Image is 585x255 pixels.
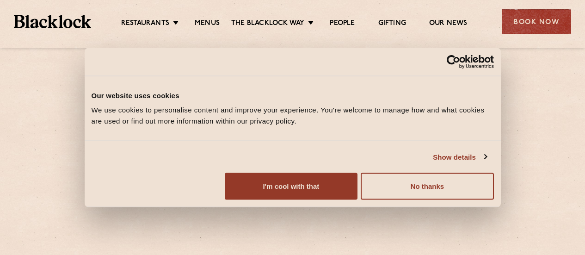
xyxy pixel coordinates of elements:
a: Show details [433,151,486,162]
a: The Blacklock Way [231,19,304,29]
a: Our News [429,19,468,29]
img: BL_Textured_Logo-footer-cropped.svg [14,15,91,28]
button: No thanks [361,173,493,200]
button: I'm cool with that [225,173,357,200]
a: People [330,19,355,29]
div: Book Now [502,9,571,34]
div: We use cookies to personalise content and improve your experience. You're welcome to manage how a... [92,105,494,127]
a: Usercentrics Cookiebot - opens in a new window [413,55,494,68]
div: Our website uses cookies [92,90,494,101]
a: Menus [195,19,220,29]
a: Restaurants [121,19,169,29]
a: Gifting [378,19,406,29]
